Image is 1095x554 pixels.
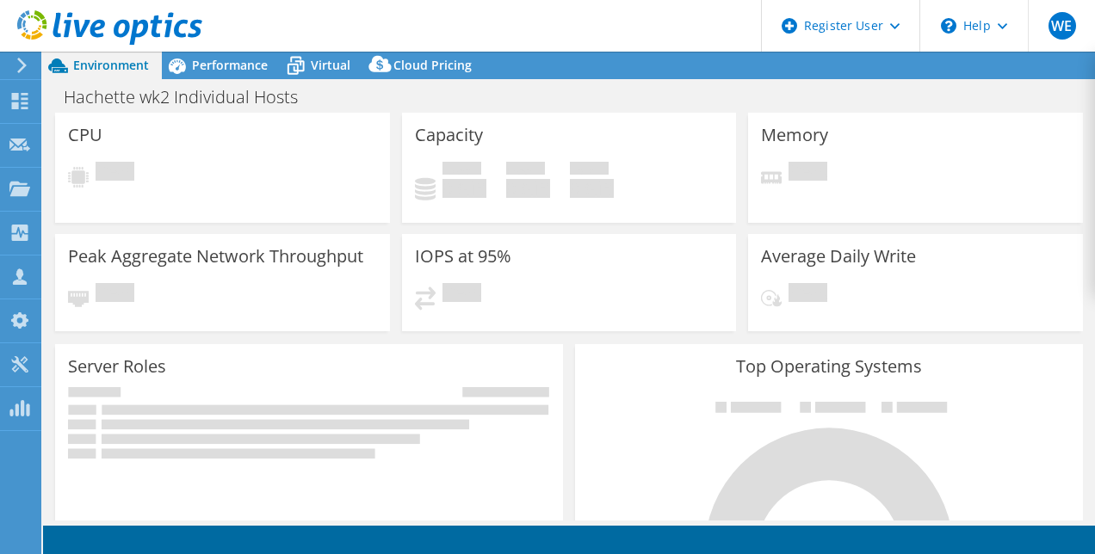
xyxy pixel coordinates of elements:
[588,357,1070,376] h3: Top Operating Systems
[941,18,956,34] svg: \n
[393,57,472,73] span: Cloud Pricing
[570,162,609,179] span: Total
[56,88,325,107] h1: Hachette wk2 Individual Hosts
[506,162,545,179] span: Free
[192,57,268,73] span: Performance
[68,357,166,376] h3: Server Roles
[73,57,149,73] span: Environment
[570,179,614,198] h4: 0 GiB
[789,283,827,306] span: Pending
[96,162,134,185] span: Pending
[442,283,481,306] span: Pending
[68,247,363,266] h3: Peak Aggregate Network Throughput
[1049,12,1076,40] span: WE
[506,179,550,198] h4: 0 GiB
[415,247,511,266] h3: IOPS at 95%
[789,162,827,185] span: Pending
[761,247,916,266] h3: Average Daily Write
[442,179,486,198] h4: 0 GiB
[442,162,481,179] span: Used
[68,126,102,145] h3: CPU
[761,126,828,145] h3: Memory
[415,126,483,145] h3: Capacity
[96,283,134,306] span: Pending
[311,57,350,73] span: Virtual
